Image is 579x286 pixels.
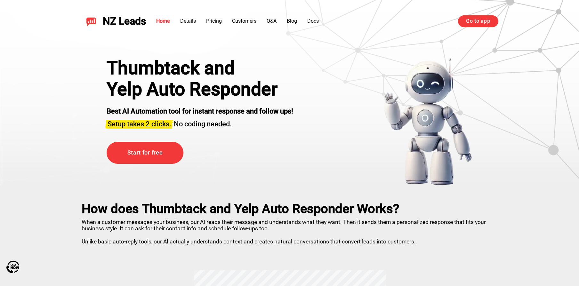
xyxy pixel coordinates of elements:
[103,15,146,27] span: NZ Leads
[108,120,171,128] span: Setup takes 2 clicks.
[232,18,256,24] a: Customers
[107,107,293,115] strong: Best AI Automation tool for instant response and follow ups!
[206,18,222,24] a: Pricing
[267,18,277,24] a: Q&A
[156,18,170,24] a: Home
[86,16,96,26] img: NZ Leads logo
[6,260,19,273] img: Call Now
[287,18,297,24] a: Blog
[107,58,293,79] div: Thumbtack and
[107,79,293,100] h1: Yelp Auto Responder
[82,202,498,216] h2: How does Thumbtack and Yelp Auto Responder Works?
[180,18,196,24] a: Details
[307,18,319,24] a: Docs
[383,58,472,186] img: yelp bot
[458,15,498,27] a: Go to app
[107,116,293,129] h3: No coding needed.
[82,216,498,245] p: When a customer messages your business, our AI reads their message and understands what they want...
[107,142,183,164] a: Start for free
